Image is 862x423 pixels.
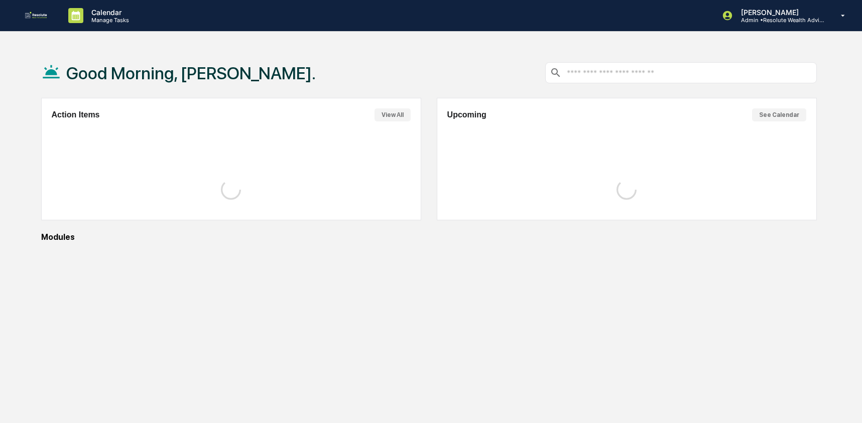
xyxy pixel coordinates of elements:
[41,232,817,242] div: Modules
[52,110,100,119] h2: Action Items
[83,8,134,17] p: Calendar
[447,110,486,119] h2: Upcoming
[733,17,826,24] p: Admin • Resolute Wealth Advisor
[733,8,826,17] p: [PERSON_NAME]
[66,63,316,83] h1: Good Morning, [PERSON_NAME].
[24,12,48,20] img: logo
[752,108,806,121] button: See Calendar
[83,17,134,24] p: Manage Tasks
[375,108,411,121] button: View All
